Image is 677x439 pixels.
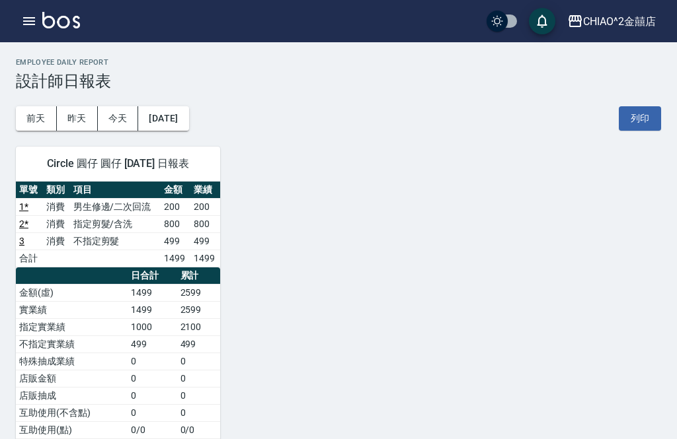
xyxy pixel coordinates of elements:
th: 金額 [161,182,190,199]
button: 列印 [619,106,661,131]
td: 合計 [16,250,43,267]
td: 0 [177,404,221,421]
th: 累計 [177,267,221,285]
a: 3 [19,236,24,246]
th: 項目 [70,182,161,199]
td: 不指定剪髮 [70,232,161,250]
td: 499 [161,232,190,250]
td: 1499 [190,250,220,267]
td: 不指定實業績 [16,335,128,353]
td: 2100 [177,318,221,335]
img: Logo [42,12,80,28]
td: 消費 [43,215,70,232]
td: 499 [177,335,221,353]
td: 消費 [43,198,70,215]
h2: Employee Daily Report [16,58,661,67]
td: 1499 [128,301,177,318]
td: 0 [128,404,177,421]
button: 前天 [16,106,57,131]
th: 類別 [43,182,70,199]
button: CHIAO^2金囍店 [562,8,661,35]
th: 業績 [190,182,220,199]
th: 日合計 [128,267,177,285]
button: save [529,8,555,34]
table: a dense table [16,182,220,267]
td: 2599 [177,301,221,318]
h3: 設計師日報表 [16,72,661,90]
td: 男生修邊/二次回流 [70,198,161,215]
td: 0 [128,387,177,404]
td: 499 [128,335,177,353]
td: 互助使用(點) [16,421,128,438]
button: 昨天 [57,106,98,131]
button: 今天 [98,106,139,131]
td: 200 [161,198,190,215]
td: 499 [190,232,220,250]
button: [DATE] [138,106,188,131]
td: 1499 [128,284,177,301]
td: 金額(虛) [16,284,128,301]
td: 互助使用(不含點) [16,404,128,421]
div: CHIAO^2金囍店 [583,13,656,30]
td: 店販金額 [16,370,128,387]
td: 實業績 [16,301,128,318]
td: 特殊抽成業績 [16,353,128,370]
td: 2599 [177,284,221,301]
th: 單號 [16,182,43,199]
td: 0/0 [177,421,221,438]
td: 指定實業績 [16,318,128,335]
span: Circle 圓仔 圓仔 [DATE] 日報表 [32,157,204,170]
td: 1000 [128,318,177,335]
td: 0 [177,387,221,404]
td: 1499 [161,250,190,267]
td: 店販抽成 [16,387,128,404]
td: 0 [128,353,177,370]
td: 0 [177,370,221,387]
td: 指定剪髮/含洗 [70,215,161,232]
td: 800 [190,215,220,232]
td: 0 [128,370,177,387]
td: 800 [161,215,190,232]
td: 0/0 [128,421,177,438]
td: 0 [177,353,221,370]
td: 200 [190,198,220,215]
td: 消費 [43,232,70,250]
